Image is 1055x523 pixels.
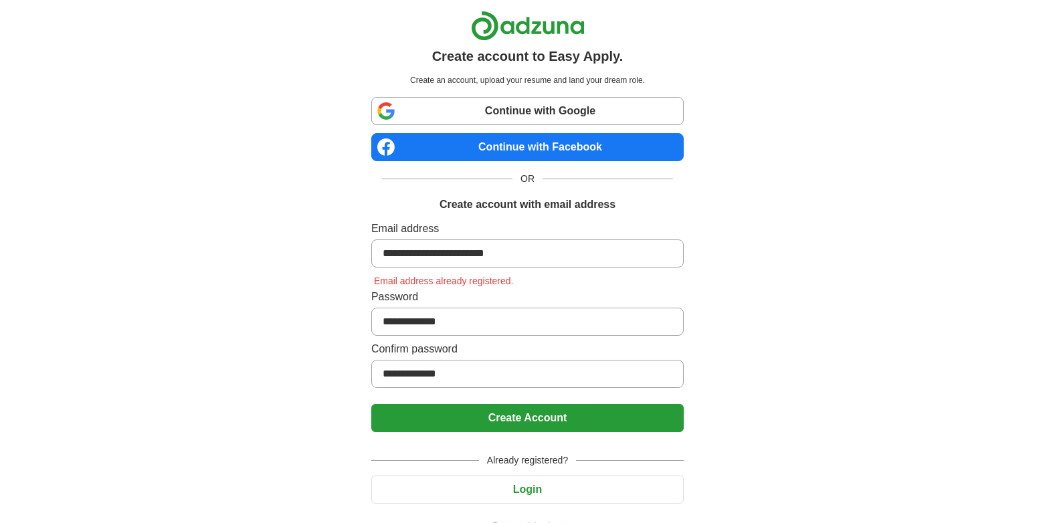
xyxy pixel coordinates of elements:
p: Create an account, upload your resume and land your dream role. [374,74,681,86]
span: OR [512,172,543,186]
a: Continue with Facebook [371,133,684,161]
a: Login [371,484,684,495]
span: Email address already registered. [371,276,516,286]
span: Already registered? [479,453,576,467]
button: Create Account [371,404,684,432]
label: Password [371,289,684,305]
button: Login [371,476,684,504]
img: Adzuna logo [471,11,585,41]
label: Email address [371,221,684,237]
label: Confirm password [371,341,684,357]
a: Continue with Google [371,97,684,125]
h1: Create account to Easy Apply. [432,46,624,66]
h1: Create account with email address [440,197,615,213]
